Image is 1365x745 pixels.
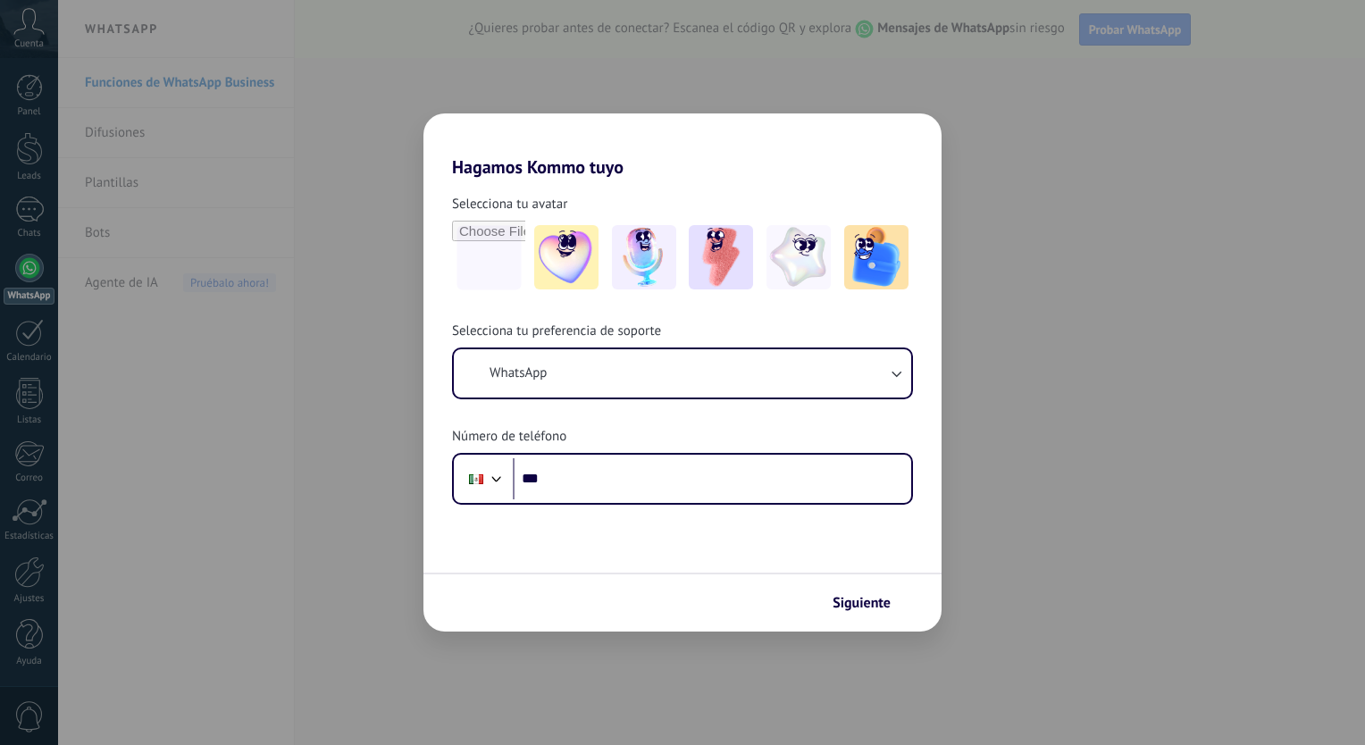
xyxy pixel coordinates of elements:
span: Siguiente [833,597,891,609]
img: -5.jpeg [844,225,909,289]
button: Siguiente [825,588,915,618]
h2: Hagamos Kommo tuyo [423,113,942,178]
div: Mexico: + 52 [459,460,493,498]
img: -4.jpeg [766,225,831,289]
img: -3.jpeg [689,225,753,289]
span: WhatsApp [490,364,547,382]
span: Número de teléfono [452,428,566,446]
img: -2.jpeg [612,225,676,289]
span: Selecciona tu avatar [452,196,567,213]
button: WhatsApp [454,349,911,398]
img: -1.jpeg [534,225,599,289]
span: Selecciona tu preferencia de soporte [452,322,661,340]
